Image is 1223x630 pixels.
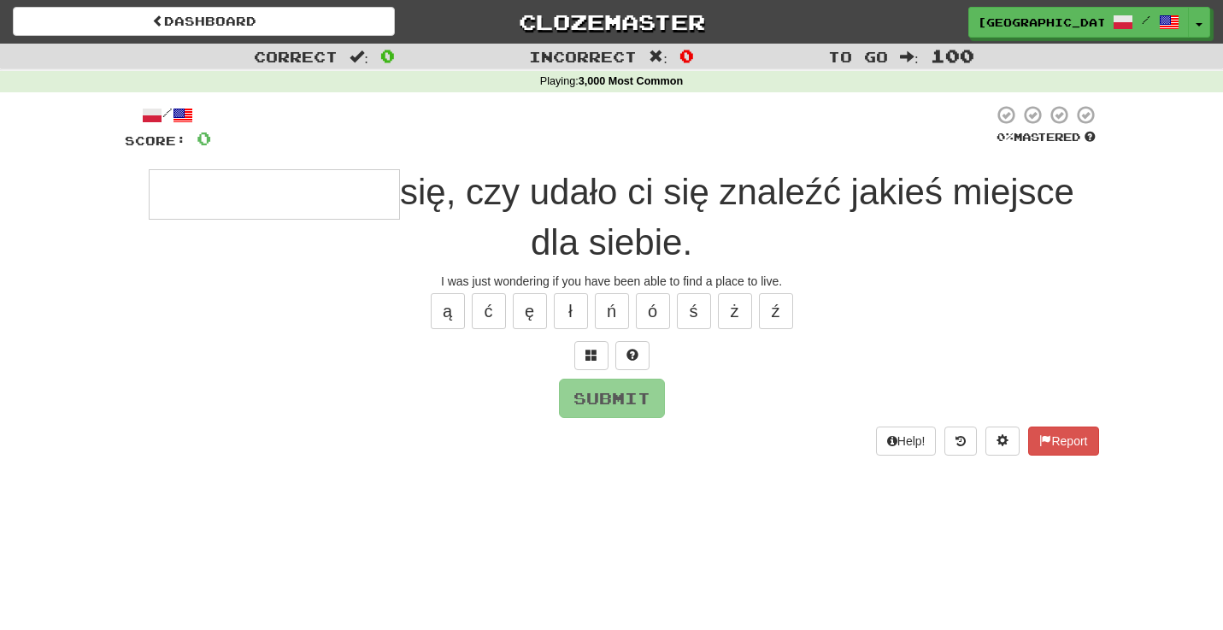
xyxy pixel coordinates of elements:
a: Dashboard [13,7,395,36]
button: Submit [559,379,665,418]
button: ż [718,293,752,329]
button: ń [595,293,629,329]
button: ę [513,293,547,329]
span: 100 [931,45,974,66]
div: / [125,104,211,126]
span: Incorrect [529,48,637,65]
button: ź [759,293,793,329]
button: Report [1028,427,1098,456]
button: Help! [876,427,937,456]
button: Single letter hint - you only get 1 per sentence and score half the points! alt+h [615,341,650,370]
span: Score: [125,133,186,148]
div: Mastered [993,130,1099,145]
span: : [350,50,368,64]
button: Switch sentence to multiple choice alt+p [574,341,609,370]
button: ł [554,293,588,329]
span: [GEOGRAPHIC_DATA] [978,15,1104,30]
span: Correct [254,48,338,65]
span: / [1142,14,1150,26]
span: : [649,50,667,64]
button: ś [677,293,711,329]
button: ó [636,293,670,329]
span: 0 % [997,130,1014,144]
button: ą [431,293,465,329]
span: się, czy udało ci się znaleźć jakieś miejsce dla siebie. [400,172,1074,262]
span: 0 [380,45,395,66]
span: 0 [679,45,694,66]
a: [GEOGRAPHIC_DATA] / [968,7,1189,38]
button: Round history (alt+y) [944,427,977,456]
strong: 3,000 Most Common [579,75,683,87]
span: : [900,50,919,64]
span: To go [828,48,888,65]
span: 0 [197,127,211,149]
div: I was just wondering if you have been able to find a place to live. [125,273,1099,290]
a: Clozemaster [420,7,803,37]
button: ć [472,293,506,329]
